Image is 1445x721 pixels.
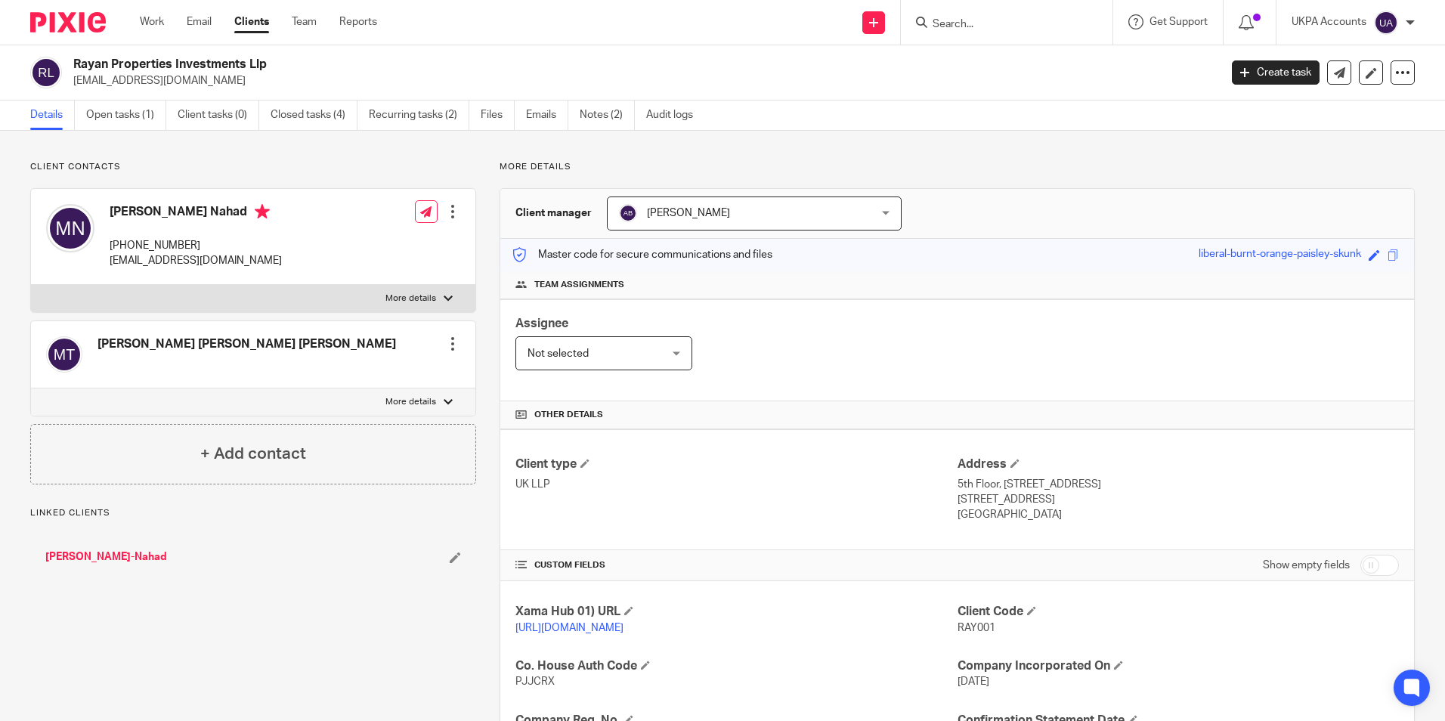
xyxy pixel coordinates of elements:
p: [STREET_ADDRESS] [958,492,1399,507]
a: [URL][DOMAIN_NAME] [515,623,623,633]
p: More details [385,396,436,408]
a: Emails [526,101,568,130]
a: Work [140,14,164,29]
a: Team [292,14,317,29]
h4: [PERSON_NAME] [PERSON_NAME] [PERSON_NAME] [97,336,396,352]
span: Team assignments [534,279,624,291]
span: Get Support [1150,17,1208,27]
span: Other details [534,409,603,421]
a: Reports [339,14,377,29]
a: Details [30,101,75,130]
span: PJJCRX [515,676,555,687]
img: svg%3E [1374,11,1398,35]
a: [PERSON_NAME]-Nahad [45,549,167,565]
p: UK LLP [515,477,957,492]
h2: Rayan Properties Investments Llp [73,57,982,73]
p: More details [385,292,436,305]
img: svg%3E [619,204,637,222]
a: Notes (2) [580,101,635,130]
a: Files [481,101,515,130]
h4: Client type [515,456,957,472]
p: [EMAIL_ADDRESS][DOMAIN_NAME] [110,253,282,268]
img: svg%3E [46,336,82,373]
div: liberal-burnt-orange-paisley-skunk [1199,246,1361,264]
i: Primary [255,204,270,219]
h4: Xama Hub 01) URL [515,604,957,620]
h4: + Add contact [200,442,306,466]
p: UKPA Accounts [1292,14,1366,29]
a: Closed tasks (4) [271,101,357,130]
h3: Client manager [515,206,592,221]
a: Client tasks (0) [178,101,259,130]
a: Recurring tasks (2) [369,101,469,130]
h4: CUSTOM FIELDS [515,559,957,571]
p: 5th Floor, [STREET_ADDRESS] [958,477,1399,492]
span: RAY001 [958,623,995,633]
p: [EMAIL_ADDRESS][DOMAIN_NAME] [73,73,1209,88]
p: [GEOGRAPHIC_DATA] [958,507,1399,522]
h4: Company Incorporated On [958,658,1399,674]
a: Open tasks (1) [86,101,166,130]
a: Email [187,14,212,29]
span: [DATE] [958,676,989,687]
h4: Address [958,456,1399,472]
p: More details [500,161,1415,173]
a: Create task [1232,60,1320,85]
p: Linked clients [30,507,476,519]
h4: [PERSON_NAME] Nahad [110,204,282,223]
a: Audit logs [646,101,704,130]
a: Clients [234,14,269,29]
p: Master code for secure communications and files [512,247,772,262]
p: Client contacts [30,161,476,173]
span: Not selected [528,348,589,359]
img: svg%3E [46,204,94,252]
span: Assignee [515,317,568,330]
label: Show empty fields [1263,558,1350,573]
span: [PERSON_NAME] [647,208,730,218]
h4: Client Code [958,604,1399,620]
input: Search [931,18,1067,32]
p: [PHONE_NUMBER] [110,238,282,253]
h4: Co. House Auth Code [515,658,957,674]
img: svg%3E [30,57,62,88]
img: Pixie [30,12,106,32]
